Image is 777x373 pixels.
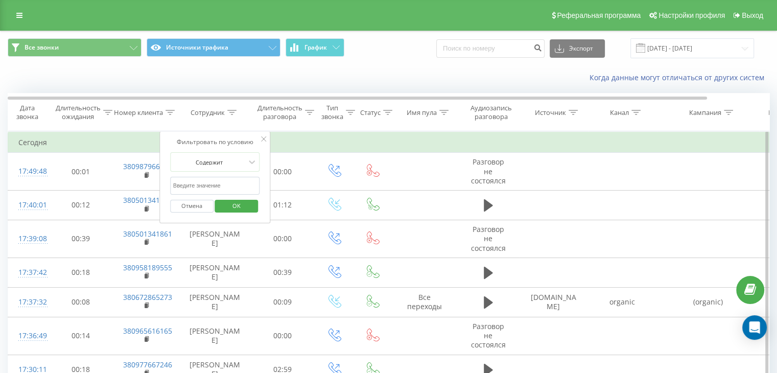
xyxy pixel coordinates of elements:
td: [DOMAIN_NAME] [519,287,588,317]
div: Сотрудник [191,108,225,117]
input: Поиск по номеру [436,39,545,58]
td: 00:39 [49,220,113,258]
span: Разговор не состоялся [471,321,506,349]
a: 380501341861 [123,229,172,239]
input: Введите значение [170,177,260,195]
div: 17:37:42 [18,263,39,283]
td: 00:14 [49,317,113,355]
a: Когда данные могут отличаться от других систем [590,73,769,82]
span: График [304,44,327,51]
div: Кампания [689,108,721,117]
div: Имя пула [407,108,437,117]
td: 00:00 [251,153,315,191]
a: 380987966347 [123,161,172,171]
a: 380958189555 [123,263,172,272]
td: Все переходы [391,287,458,317]
span: Все звонки [25,43,59,52]
span: Реферальная программа [557,11,641,19]
div: 17:40:01 [18,195,39,215]
button: Экспорт [550,39,605,58]
td: [PERSON_NAME] [179,287,251,317]
div: 17:37:32 [18,292,39,312]
td: [PERSON_NAME] [179,220,251,258]
span: Выход [742,11,763,19]
td: 00:00 [251,220,315,258]
td: organic [588,287,657,317]
td: (organic) [657,287,759,317]
a: 380965616165 [123,326,172,336]
div: 17:49:48 [18,161,39,181]
td: 00:01 [49,153,113,191]
button: Все звонки [8,38,142,57]
td: 00:39 [251,258,315,287]
a: 380501341861 [123,195,172,205]
div: Источник [535,108,566,117]
td: 00:00 [251,317,315,355]
button: Отмена [170,200,214,213]
button: OK [215,200,258,213]
span: OK [222,198,251,214]
td: 00:12 [49,190,113,220]
div: Тип звонка [321,104,343,121]
div: 17:36:49 [18,326,39,346]
span: Разговор не состоялся [471,157,506,185]
div: 17:39:08 [18,229,39,249]
td: [PERSON_NAME] [179,317,251,355]
div: Open Intercom Messenger [742,315,767,340]
td: [PERSON_NAME] [179,258,251,287]
td: 00:08 [49,287,113,317]
td: 01:12 [251,190,315,220]
div: Длительность ожидания [56,104,101,121]
button: Источники трафика [147,38,280,57]
span: Настройки профиля [658,11,725,19]
div: Дата звонка [8,104,46,121]
div: Фильтровать по условию [170,137,260,147]
a: 380977667246 [123,360,172,369]
div: Номер клиента [114,108,163,117]
td: 00:09 [251,287,315,317]
span: Разговор не состоялся [471,224,506,252]
div: Канал [610,108,629,117]
div: Статус [360,108,381,117]
td: 00:18 [49,258,113,287]
a: 380672865273 [123,292,172,302]
div: Аудиозапись разговора [466,104,516,121]
button: График [286,38,344,57]
div: Длительность разговора [257,104,302,121]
